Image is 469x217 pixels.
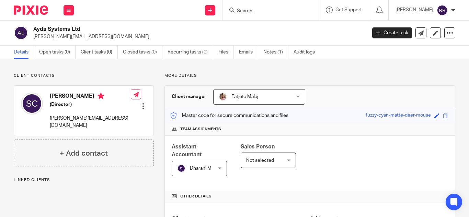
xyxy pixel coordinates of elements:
[263,46,288,59] a: Notes (1)
[172,144,202,157] span: Assistant Accountant
[180,194,211,199] span: Other details
[231,94,258,99] span: Fatjeta Malaj
[50,101,131,108] h5: (Director)
[180,126,221,132] span: Team assignments
[164,73,455,79] p: More details
[241,144,275,149] span: Sales Person
[396,7,433,13] p: [PERSON_NAME]
[50,115,131,129] p: [PERSON_NAME][EMAIL_ADDRESS][DOMAIN_NAME]
[168,46,213,59] a: Recurring tasks (0)
[60,148,108,159] h4: + Add contact
[50,93,131,101] h4: [PERSON_NAME]
[14,177,154,183] p: Linked clients
[98,93,104,99] i: Primary
[14,46,34,59] a: Details
[39,46,76,59] a: Open tasks (0)
[239,46,258,59] a: Emails
[335,8,362,12] span: Get Support
[294,46,320,59] a: Audit logs
[218,46,234,59] a: Files
[33,26,296,33] h2: Ayda Systems Ltd
[14,73,154,79] p: Client contacts
[14,26,28,40] img: svg%3E
[123,46,162,59] a: Closed tasks (0)
[246,158,274,163] span: Not selected
[170,112,288,119] p: Master code for secure communications and files
[172,93,206,100] h3: Client manager
[177,164,185,172] img: svg%3E
[366,112,431,120] div: fuzzy-cyan-matte-deer-mouse
[190,166,211,171] span: Dharani M
[33,33,362,40] p: [PERSON_NAME][EMAIL_ADDRESS][DOMAIN_NAME]
[14,5,48,15] img: Pixie
[81,46,118,59] a: Client tasks (0)
[236,8,298,14] input: Search
[372,27,412,38] a: Create task
[21,93,43,114] img: svg%3E
[437,5,448,16] img: svg%3E
[219,93,227,101] img: MicrosoftTeams-image%20(5).png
